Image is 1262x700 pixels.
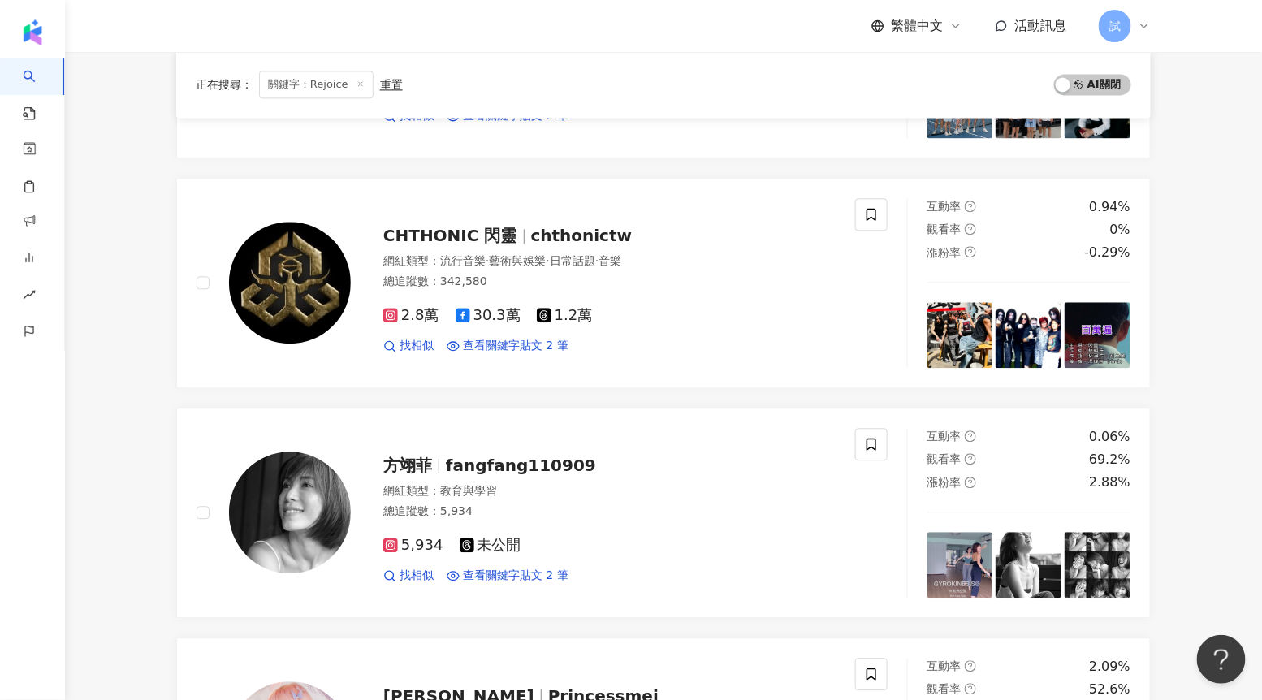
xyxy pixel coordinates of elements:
[927,200,962,213] span: 互動率
[1089,198,1130,216] div: 0.94%
[927,532,993,598] img: post-image
[1110,221,1130,239] div: 0%
[19,19,45,45] img: logo icon
[927,302,993,368] img: post-image
[927,659,962,672] span: 互動率
[383,274,836,290] div: 總追蹤數 ： 342,580
[965,430,976,442] span: question-circle
[383,537,443,554] span: 5,934
[996,302,1061,368] img: post-image
[996,532,1061,598] img: post-image
[176,408,1151,618] a: KOL Avatar方翊菲fangfang110909網紅類型：教育與學習總追蹤數：5,9345,934未公開找相似查看關鍵字貼文 2 筆互動率question-circle0.06%觀看率qu...
[456,307,521,324] span: 30.3萬
[383,483,836,499] div: 網紅類型 ：
[927,682,962,695] span: 觀看率
[965,453,976,465] span: question-circle
[1014,18,1066,33] span: 活動訊息
[531,226,633,245] span: chthonictw
[1065,532,1130,598] img: post-image
[447,338,568,354] a: 查看關鍵字貼文 2 筆
[927,223,962,235] span: 觀看率
[383,226,517,245] span: CHTHONIC 閃靈
[965,683,976,694] span: question-circle
[229,222,351,344] img: KOL Avatar
[546,254,549,267] span: ·
[965,201,976,212] span: question-circle
[1089,451,1130,469] div: 69.2%
[259,71,374,99] span: 關鍵字：Rejoice
[965,660,976,672] span: question-circle
[400,568,434,584] span: 找相似
[486,254,489,267] span: ·
[446,456,596,475] span: fangfang110909
[447,568,568,584] a: 查看關鍵字貼文 2 筆
[1065,302,1130,368] img: post-image
[1197,635,1246,684] iframe: Help Scout Beacon - Open
[927,430,962,443] span: 互動率
[1084,244,1130,261] div: -0.29%
[463,568,568,584] span: 查看關鍵字貼文 2 筆
[23,279,36,315] span: rise
[383,253,836,270] div: 網紅類型 ：
[927,246,962,259] span: 漲粉率
[23,58,55,122] a: search
[1089,658,1130,676] div: 2.09%
[463,338,568,354] span: 查看關鍵字貼文 2 筆
[965,246,976,257] span: question-circle
[176,178,1151,388] a: KOL AvatarCHTHONIC 閃靈chthonictw網紅類型：流行音樂·藝術與娛樂·日常話題·音樂總追蹤數：342,5802.8萬30.3萬1.2萬找相似查看關鍵字貼文 2 筆互動率q...
[383,568,434,584] a: 找相似
[965,223,976,235] span: question-circle
[1109,17,1121,35] span: 試
[1089,473,1130,491] div: 2.88%
[229,452,351,573] img: KOL Avatar
[383,338,434,354] a: 找相似
[965,477,976,488] span: question-circle
[1089,681,1130,698] div: 52.6%
[460,537,521,554] span: 未公開
[400,338,434,354] span: 找相似
[440,254,486,267] span: 流行音樂
[383,456,432,475] span: 方翊菲
[380,79,403,92] div: 重置
[383,503,836,520] div: 總追蹤數 ： 5,934
[489,254,546,267] span: 藝術與娛樂
[599,254,621,267] span: 音樂
[1089,428,1130,446] div: 0.06%
[550,254,595,267] span: 日常話題
[383,307,439,324] span: 2.8萬
[595,254,599,267] span: ·
[196,79,253,92] span: 正在搜尋 ：
[440,484,497,497] span: 教育與學習
[927,476,962,489] span: 漲粉率
[537,307,593,324] span: 1.2萬
[927,452,962,465] span: 觀看率
[891,17,943,35] span: 繁體中文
